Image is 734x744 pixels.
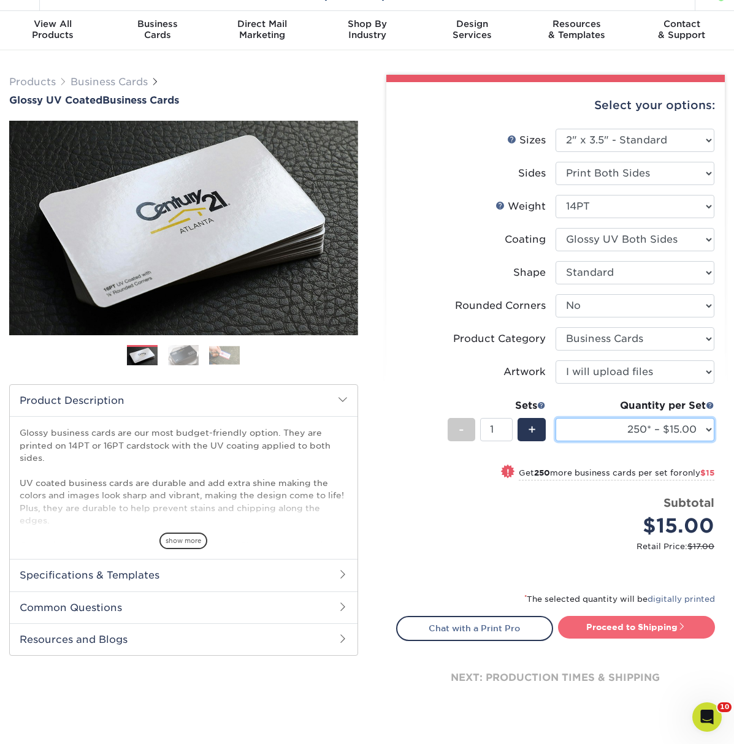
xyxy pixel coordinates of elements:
img: Business Cards 03 [209,346,240,365]
h2: Product Description [10,385,357,416]
span: Design [419,18,524,29]
span: Resources [524,18,629,29]
span: $15 [700,468,714,477]
span: + [528,420,536,439]
a: Glossy UV CoatedBusiness Cards [9,94,358,106]
div: $15.00 [565,511,714,541]
span: Shop By [315,18,419,29]
div: Coating [505,232,546,247]
span: Direct Mail [210,18,315,29]
small: Get more business cards per set for [519,468,714,480]
span: ! [507,466,510,479]
div: & Support [629,18,734,40]
span: Contact [629,18,734,29]
a: Proceed to Shipping [558,616,715,638]
strong: 250 [534,468,550,477]
div: Industry [315,18,419,40]
div: Sets [448,398,546,413]
p: Glossy business cards are our most budget-friendly option. They are printed on 14PT or 16PT cards... [20,427,348,589]
a: BusinessCards [105,11,210,50]
div: Select your options: [396,82,716,129]
span: $17.00 [687,542,714,551]
div: Product Category [453,332,546,346]
a: digitally printed [648,594,715,604]
iframe: Intercom live chat [692,702,722,732]
div: Rounded Corners [455,298,546,313]
img: Business Cards 01 [127,341,158,371]
h1: Business Cards [9,94,358,106]
a: Resources& Templates [524,11,629,50]
div: Sides [518,166,546,181]
a: DesignServices [419,11,524,50]
div: next: production times & shipping [396,641,716,715]
div: Marketing [210,18,315,40]
span: Glossy UV Coated [9,94,102,106]
small: Retail Price: [406,541,715,552]
span: Business [105,18,210,29]
h2: Common Questions [10,591,357,623]
span: 10 [717,702,732,712]
a: Direct MailMarketing [210,11,315,50]
span: - [459,420,464,439]
img: Business Cards 02 [168,344,199,366]
img: Glossy UV Coated 01 [9,54,358,403]
div: Artwork [503,365,546,379]
span: show more [159,533,207,549]
a: Business Cards [71,76,148,88]
div: Quantity per Set [556,398,714,413]
div: Cards [105,18,210,40]
div: & Templates [524,18,629,40]
span: only [682,468,714,477]
a: Shop ByIndustry [315,11,419,50]
div: Sizes [507,133,546,148]
a: Contact& Support [629,11,734,50]
a: Products [9,76,56,88]
strong: Subtotal [663,496,714,509]
a: Chat with a Print Pro [396,616,553,640]
h2: Resources and Blogs [10,623,357,655]
small: The selected quantity will be [524,594,715,604]
div: Shape [513,265,546,280]
h2: Specifications & Templates [10,559,357,591]
div: Weight [495,199,546,214]
div: Services [419,18,524,40]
